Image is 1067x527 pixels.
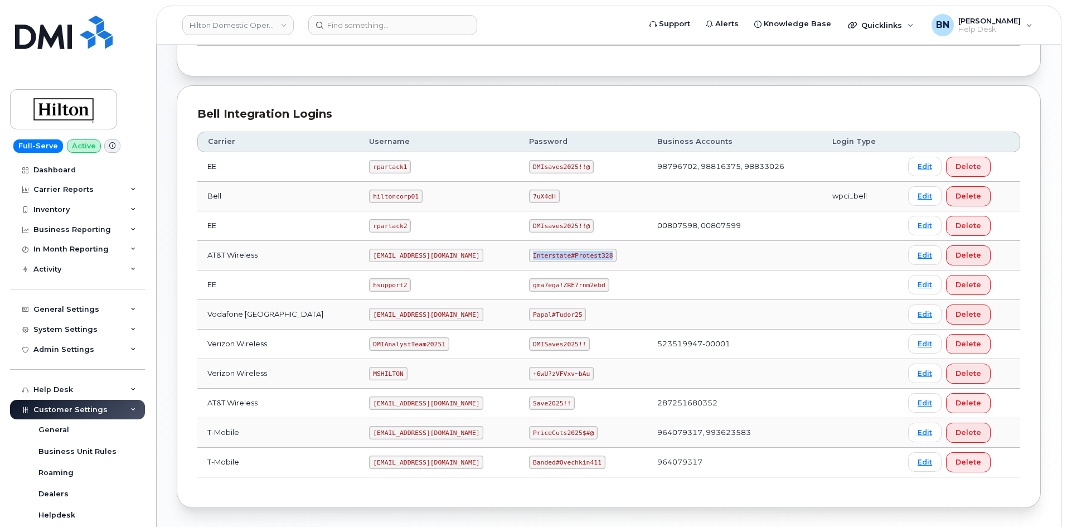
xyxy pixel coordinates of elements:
a: Knowledge Base [746,13,839,35]
code: [EMAIL_ADDRESS][DOMAIN_NAME] [369,249,483,262]
span: Delete [956,191,981,201]
a: Edit [908,157,942,176]
span: BN [936,18,949,32]
td: AT&T Wireless [197,389,359,418]
a: Edit [908,334,942,354]
code: Save2025!! [529,397,575,410]
code: DMISaves2025!! [529,337,590,351]
span: Delete [956,398,981,408]
code: Papal#Tudor25 [529,308,586,321]
span: Help Desk [958,25,1021,34]
iframe: Messenger Launcher [1019,478,1059,519]
td: EE [197,211,359,241]
td: 964079317, 993623583 [647,418,822,448]
a: Edit [908,186,942,206]
code: DMIAnalystTeam20251 [369,337,449,351]
code: PriceCuts2025$#@ [529,426,598,439]
code: Interstate#Protest328 [529,249,617,262]
code: DMIsaves2025!!@ [529,160,594,173]
code: MSHILTON [369,367,407,380]
th: Username [359,132,519,152]
a: Edit [908,364,942,383]
div: Bell Integration Logins [197,106,1020,122]
td: 98796702, 98816375, 98833026 [647,152,822,182]
code: rpartack1 [369,160,411,173]
td: 964079317 [647,448,822,477]
code: hsupport2 [369,278,411,292]
a: Edit [908,216,942,235]
code: [EMAIL_ADDRESS][DOMAIN_NAME] [369,426,483,439]
td: 523519947-00001 [647,330,822,359]
a: Edit [908,304,942,324]
span: Delete [956,220,981,231]
button: Delete [946,393,991,413]
a: Hilton Domestic Operating Company Inc [182,15,294,35]
span: Delete [956,309,981,320]
button: Delete [946,275,991,295]
button: Delete [946,186,991,206]
span: Knowledge Base [764,18,831,30]
th: Login Type [822,132,898,152]
code: [EMAIL_ADDRESS][DOMAIN_NAME] [369,308,483,321]
code: rpartack2 [369,219,411,233]
code: [EMAIL_ADDRESS][DOMAIN_NAME] [369,456,483,469]
td: EE [197,270,359,300]
a: Edit [908,423,942,442]
td: wpci_bell [822,182,898,211]
span: [PERSON_NAME] [958,16,1021,25]
span: Delete [956,339,981,349]
div: Brandon Niehaus [924,14,1040,36]
button: Delete [946,157,991,177]
th: Business Accounts [647,132,822,152]
code: +6wU?zVFVxv~bAu [529,367,594,380]
td: T-Mobile [197,418,359,448]
span: Delete [956,457,981,467]
code: DMIsaves2025!!@ [529,219,594,233]
td: Vodafone [GEOGRAPHIC_DATA] [197,300,359,330]
a: Edit [908,275,942,294]
code: hiltoncorp01 [369,190,422,203]
span: Delete [956,250,981,260]
input: Find something... [308,15,477,35]
span: Alerts [715,18,739,30]
a: Support [642,13,698,35]
th: Password [519,132,647,152]
button: Delete [946,304,991,325]
td: Verizon Wireless [197,359,359,389]
button: Delete [946,364,991,384]
code: 7uX4dH [529,190,559,203]
button: Delete [946,216,991,236]
a: Alerts [698,13,746,35]
span: Delete [956,427,981,438]
button: Delete [946,334,991,354]
td: Bell [197,182,359,211]
a: Edit [908,452,942,472]
td: 00807598, 00807599 [647,211,822,241]
code: Banded#Ovechkin411 [529,456,605,469]
span: Quicklinks [861,21,902,30]
td: Verizon Wireless [197,330,359,359]
div: Quicklinks [840,14,922,36]
span: Support [659,18,690,30]
span: Delete [956,279,981,290]
a: Edit [908,245,942,265]
span: Delete [956,161,981,172]
td: 287251680352 [647,389,822,418]
th: Carrier [197,132,359,152]
code: [EMAIL_ADDRESS][DOMAIN_NAME] [369,397,483,410]
td: T-Mobile [197,448,359,477]
td: AT&T Wireless [197,241,359,270]
code: gma7ega!ZRE7rnm2ebd [529,278,609,292]
button: Delete [946,245,991,265]
td: EE [197,152,359,182]
button: Delete [946,452,991,472]
a: Edit [908,393,942,413]
span: Delete [956,368,981,379]
button: Delete [946,423,991,443]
